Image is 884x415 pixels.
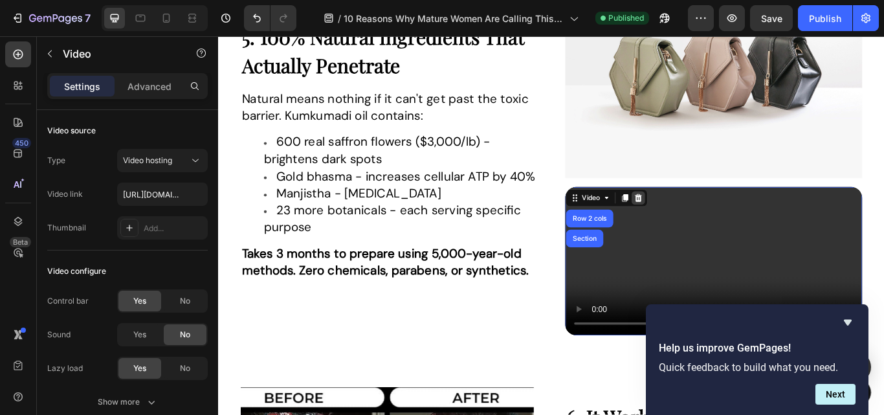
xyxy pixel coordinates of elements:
[47,188,83,200] div: Video link
[117,183,208,206] input: Insert video url here
[47,329,71,341] div: Sound
[47,265,106,277] div: Video configure
[127,80,171,93] p: Advanced
[47,222,86,234] div: Thumbnail
[117,149,208,172] button: Video hosting
[809,12,841,25] div: Publish
[815,384,856,405] button: Next question
[218,36,884,415] iframe: Design area
[421,183,447,195] div: Video
[659,361,856,374] p: Quick feedback to build what you need.
[344,12,564,25] span: 10 Reasons Why Mature Women Are Calling This Ancient
[63,46,173,62] p: Video
[47,155,65,166] div: Type
[761,13,782,24] span: Save
[47,125,96,137] div: Video source
[244,5,296,31] div: Undo/Redo
[840,315,856,330] button: Hide survey
[410,232,443,240] div: Section
[64,80,100,93] p: Settings
[47,390,208,414] button: Show more
[750,5,793,31] button: Save
[180,329,190,341] span: No
[123,155,172,165] span: Video hosting
[10,237,31,247] div: Beta
[608,12,644,24] span: Published
[47,363,83,374] div: Lazy load
[798,5,852,31] button: Publish
[659,315,856,405] div: Help us improve GemPages!
[133,363,146,374] span: Yes
[12,138,31,148] div: 450
[133,329,146,341] span: Yes
[659,341,856,356] h2: Help us improve GemPages!
[180,363,190,374] span: No
[133,295,146,307] span: Yes
[98,396,158,409] div: Show more
[85,10,91,26] p: 7
[404,176,751,350] video: Video
[47,295,89,307] div: Control bar
[180,295,190,307] span: No
[410,209,455,217] div: Row 2 cols
[338,12,341,25] span: /
[5,5,96,31] button: 7
[144,223,204,234] div: Add...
